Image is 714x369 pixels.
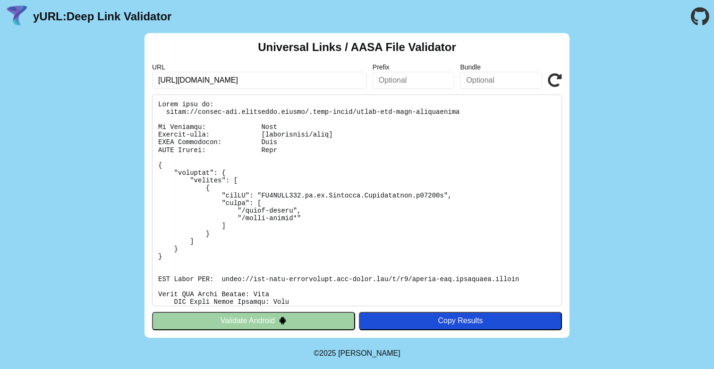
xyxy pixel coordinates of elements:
button: Validate Android [152,312,355,330]
img: droidIcon.svg [279,317,287,325]
input: Optional [373,72,455,89]
span: 2025 [319,349,336,357]
label: Bundle [460,63,542,71]
label: Prefix [373,63,455,71]
label: URL [152,63,367,71]
div: Copy Results [364,317,557,325]
input: Optional [460,72,542,89]
button: Copy Results [359,312,562,330]
a: Michael Ibragimchayev's Personal Site [338,349,400,357]
img: yURL Logo [5,4,29,29]
input: Required [152,72,367,89]
h2: Universal Links / AASA File Validator [258,41,456,54]
pre: Lorem ipsu do: sitam://consec-adi.elitseddo.eiusmo/.temp-incid/utlab-etd-magn-aliquaenima Mi Veni... [152,94,562,306]
footer: © [314,338,400,369]
a: yURL:Deep Link Validator [33,10,171,23]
